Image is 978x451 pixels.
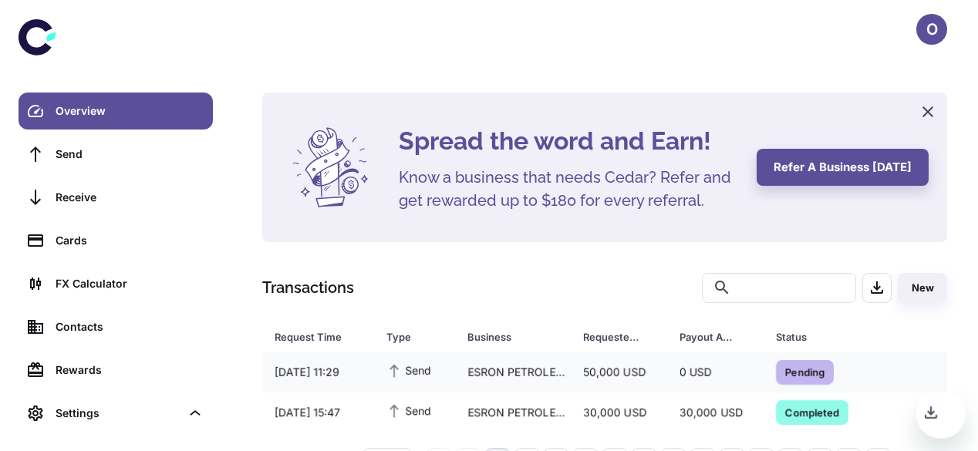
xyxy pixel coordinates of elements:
div: Rewards [56,362,204,379]
div: ESRON PETROLEUM SDN BHD. [455,358,571,387]
span: Pending [776,364,834,379]
div: [DATE] 15:47 [262,398,374,427]
a: FX Calculator [19,265,213,302]
button: O [916,14,947,45]
a: Cards [19,222,213,259]
span: Requested Amount [583,326,661,348]
div: 50,000 USD [571,358,667,387]
div: Settings [56,405,180,422]
a: Overview [19,93,213,130]
div: Payout Amount [680,326,737,348]
div: Type [386,326,429,348]
h4: Spread the word and Earn! [399,123,738,160]
span: Send [386,402,431,419]
button: Refer a business [DATE] [757,149,929,186]
div: Status [776,326,872,348]
div: Receive [56,189,204,206]
span: Completed [776,404,848,419]
span: Send [386,362,431,379]
div: Request Time [275,326,348,348]
div: 0 USD [667,358,764,387]
span: Type [386,326,449,348]
div: Contacts [56,318,204,335]
div: Requested Amount [583,326,641,348]
h1: Transactions [262,276,354,299]
h5: Know a business that needs Cedar? Refer and get rewarded up to $180 for every referral. [399,166,738,212]
span: Request Time [275,326,368,348]
a: Send [19,136,213,173]
a: Receive [19,179,213,216]
div: 30,000 USD [667,398,764,427]
div: [DATE] 11:29 [262,358,374,387]
div: FX Calculator [56,275,204,292]
iframe: Button to launch messaging window [916,389,966,439]
div: Overview [56,103,204,119]
div: Settings [19,395,213,432]
div: Cards [56,232,204,249]
div: Send [56,146,204,163]
a: Rewards [19,352,213,389]
span: Status [776,326,892,348]
a: Contacts [19,308,213,345]
div: 30,000 USD [571,398,667,427]
div: ESRON PETROLEUM SDN BHD. [455,398,571,427]
button: New [898,273,947,303]
span: Payout Amount [680,326,757,348]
